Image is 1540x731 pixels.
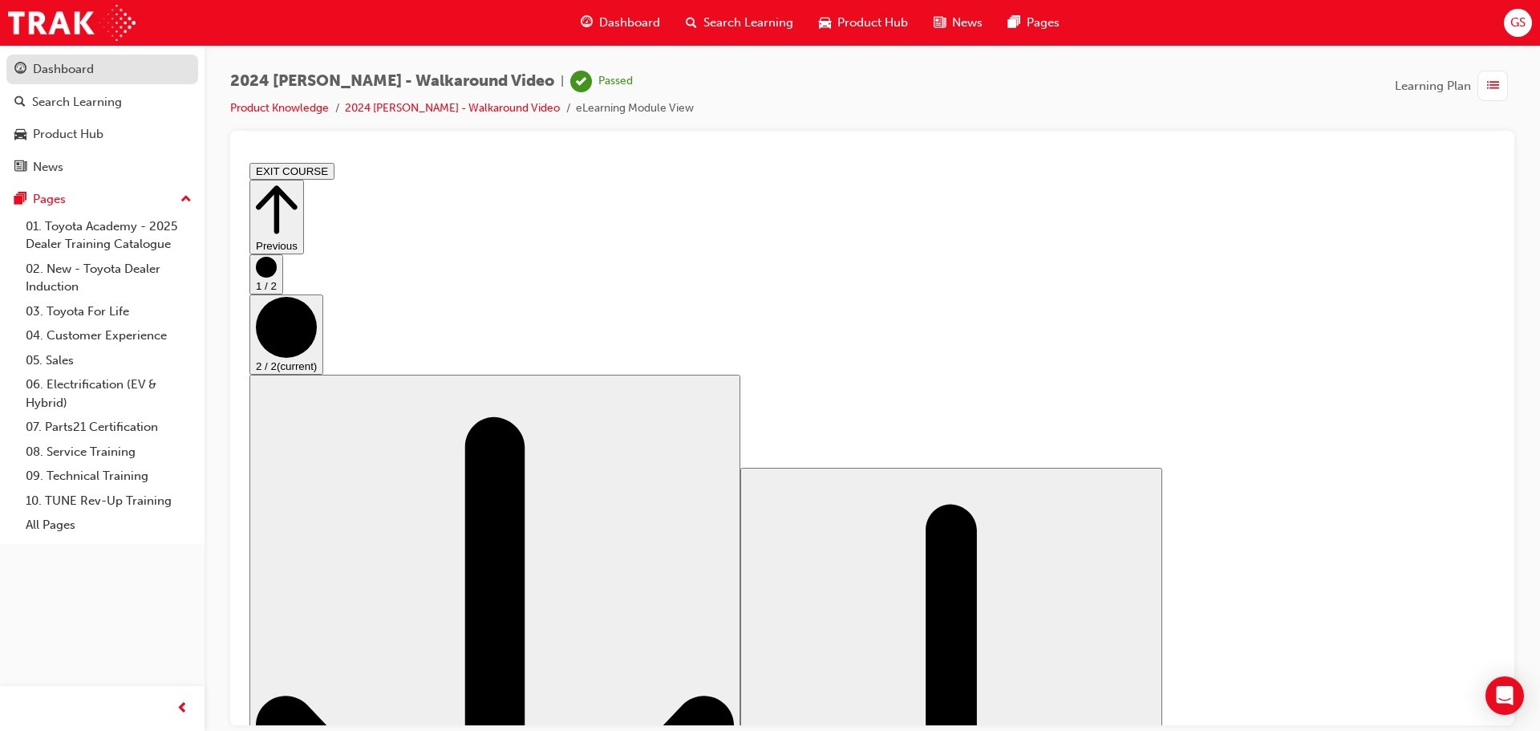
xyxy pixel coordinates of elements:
span: car-icon [819,13,831,33]
span: prev-icon [176,699,188,719]
a: pages-iconPages [995,6,1072,39]
a: search-iconSearch Learning [673,6,806,39]
span: Search Learning [703,14,793,32]
a: 02. New - Toyota Dealer Induction [19,257,198,299]
span: learningRecordVerb_PASS-icon [570,71,592,92]
span: (current) [34,204,74,216]
a: Product Knowledge [230,101,329,115]
span: guage-icon [581,13,593,33]
span: Pages [1027,14,1060,32]
button: Learning Plan [1395,71,1514,101]
a: 07. Parts21 Certification [19,415,198,440]
a: 08. Service Training [19,440,198,465]
div: Dashboard [33,60,94,79]
span: news-icon [14,160,26,175]
span: car-icon [14,128,26,142]
div: Passed [598,74,633,89]
span: up-icon [180,189,192,210]
button: DashboardSearch LearningProduct HubNews [6,51,198,185]
a: 2024 [PERSON_NAME] - Walkaround Video [345,101,560,115]
div: Open Intercom Messenger [1485,676,1524,715]
li: eLearning Module View [576,99,694,118]
a: News [6,152,198,182]
a: 10. TUNE Rev-Up Training [19,489,198,514]
button: Pages [6,185,198,214]
span: Previous [13,83,55,95]
a: Dashboard [6,55,198,84]
a: 05. Sales [19,348,198,373]
span: GS [1510,14,1526,32]
a: 01. Toyota Academy - 2025 Dealer Training Catalogue [19,214,198,257]
a: 09. Technical Training [19,464,198,489]
span: search-icon [686,13,697,33]
span: 2024 [PERSON_NAME] - Walkaround Video [230,72,554,91]
div: News [33,158,63,177]
a: Search Learning [6,87,198,117]
span: Product Hub [837,14,908,32]
button: Previous [6,23,61,98]
div: Product Hub [33,125,103,144]
span: | [561,72,564,91]
span: list-icon [1487,76,1499,96]
span: 1 / 2 [13,124,34,136]
div: Pages [33,190,66,209]
a: guage-iconDashboard [568,6,673,39]
span: search-icon [14,95,26,110]
a: 06. Electrification (EV & Hybrid) [19,372,198,415]
a: news-iconNews [921,6,995,39]
span: pages-icon [14,193,26,207]
a: 03. Toyota For Life [19,299,198,324]
a: car-iconProduct Hub [806,6,921,39]
img: Trak [8,5,136,41]
div: Search Learning [32,93,122,112]
span: Learning Plan [1395,77,1471,95]
button: EXIT COURSE [6,6,91,23]
button: 1 / 2 [6,98,40,138]
span: 2 / 2 [13,204,34,216]
span: News [952,14,983,32]
span: guage-icon [14,63,26,77]
span: news-icon [934,13,946,33]
button: GS [1504,9,1532,37]
a: Product Hub [6,120,198,149]
a: All Pages [19,513,198,538]
button: 2 / 2(current) [6,138,80,218]
span: pages-icon [1008,13,1020,33]
span: Dashboard [599,14,660,32]
a: 04. Customer Experience [19,323,198,348]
